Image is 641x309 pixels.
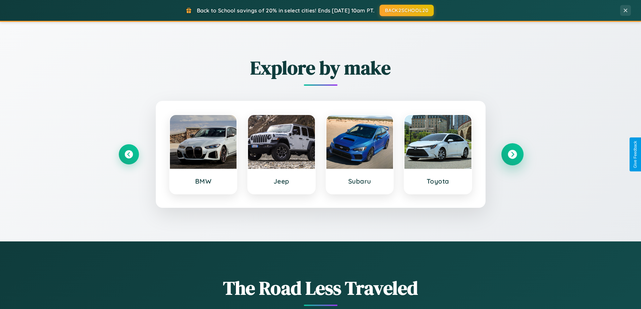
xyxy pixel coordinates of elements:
[119,275,523,301] h1: The Road Less Traveled
[119,55,523,81] h2: Explore by make
[380,5,434,16] button: BACK2SCHOOL20
[197,7,375,14] span: Back to School savings of 20% in select cities! Ends [DATE] 10am PT.
[633,141,638,168] div: Give Feedback
[333,177,387,185] h3: Subaru
[255,177,308,185] h3: Jeep
[411,177,465,185] h3: Toyota
[177,177,230,185] h3: BMW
